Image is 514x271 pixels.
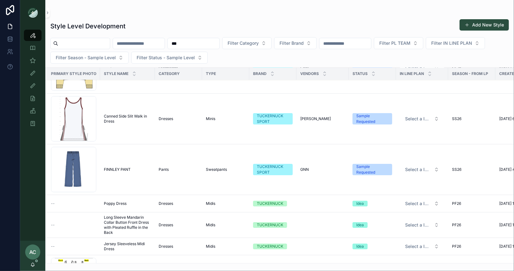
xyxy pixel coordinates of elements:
div: TUCKERNUCK [257,222,283,228]
span: Filter Season - Sample Level [56,55,116,61]
a: TUCKERNUCK [253,244,293,249]
span: -- [51,244,55,249]
a: Dresses [159,222,198,228]
button: Select Button [131,52,208,64]
a: TUCKERNUCK SPORT [253,164,293,175]
a: Idea [353,222,392,228]
span: AC [29,248,36,256]
a: SS26 [452,116,492,121]
a: Pants [159,167,198,172]
div: TUCKERNUCK SPORT [257,113,289,124]
a: Sample Requested [353,113,392,124]
a: TUCKERNUCK [253,222,293,228]
button: Select Button [400,198,444,209]
img: App logo [28,8,38,18]
a: TUCKERNUCK SPORT [253,113,293,124]
span: Dresses [159,201,173,206]
a: FINNLEY PANT [104,167,151,172]
div: TUCKERNUCK SPORT [257,164,289,175]
a: Midis [206,244,246,249]
a: Midis [206,222,246,228]
button: Select Button [50,52,129,64]
a: Jersey Sleeveless Midi Dress [104,241,151,251]
span: Select a IN LINE PLAN [405,166,432,173]
a: Minis [206,116,246,121]
a: Idea [353,244,392,249]
a: Select Button [400,219,444,231]
span: Dresses [159,116,173,121]
span: FINNLEY PANT [104,167,131,172]
a: -- [51,222,96,228]
a: GNN [300,167,345,172]
a: Idea [353,201,392,206]
span: SS26 [452,167,461,172]
span: Midis [206,222,215,228]
a: -- [51,201,96,206]
a: Long Sleeve Mandarin Collar Button Front Dress with Pleated Ruffle in the Back [104,215,151,235]
span: Type [206,71,216,76]
span: Filter Category [228,40,259,46]
button: Select Button [400,241,444,252]
span: Dresses [159,244,173,249]
div: Idea [356,244,364,249]
span: Filter Brand [280,40,304,46]
div: Sample Requested [356,164,388,175]
a: PF26 [452,244,492,249]
span: Select a IN LINE PLAN [405,243,432,250]
span: Select a IN LINE PLAN [405,200,432,207]
div: Idea [356,201,364,206]
button: Select Button [274,37,317,49]
a: PF26 [452,222,492,228]
span: IN LINE PLAN [400,71,424,76]
div: Idea [356,222,364,228]
span: Sweatpants [206,167,227,172]
span: GNN [300,167,309,172]
a: SS26 [452,167,492,172]
button: Add New Style [460,19,509,31]
span: Minis [206,116,215,121]
a: Dresses [159,116,198,121]
span: Midis [206,244,215,249]
a: Canned Side Slit Walk in Dress [104,114,151,124]
span: [PERSON_NAME] [300,116,331,121]
span: Filter IN LINE PLAN [431,40,472,46]
button: Select Button [400,219,444,231]
span: PF26 [452,201,461,206]
a: PF26 [452,201,492,206]
span: Brand [253,71,267,76]
h1: Style Level Development [50,22,126,31]
span: SS26 [452,116,461,121]
a: Midis [206,201,246,206]
span: Filter PL TEAM [379,40,410,46]
div: Sample Requested [356,113,388,124]
button: Select Button [400,113,444,124]
a: Dresses [159,201,198,206]
span: Poppy Dress [104,201,127,206]
span: Select a IN LINE PLAN [405,116,432,122]
span: Season - From LP [452,71,488,76]
a: -- [51,244,96,249]
div: TUCKERNUCK [257,244,283,249]
a: Sample Requested [353,164,392,175]
button: Select Button [400,164,444,175]
span: Primary Style Photo [51,71,96,76]
span: Status [353,71,368,76]
span: Vendors [300,71,319,76]
a: Sweatpants [206,167,246,172]
a: [PERSON_NAME] [300,116,345,121]
span: Midis [206,201,215,206]
span: Category [159,71,180,76]
span: Style Name [104,71,128,76]
a: Poppy Dress [104,201,151,206]
button: Select Button [374,37,423,49]
span: Filter Status - Sample Level [137,55,195,61]
span: PF26 [452,244,461,249]
a: Select Button [400,164,444,176]
span: PF26 [452,222,461,228]
button: Select Button [426,37,485,49]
